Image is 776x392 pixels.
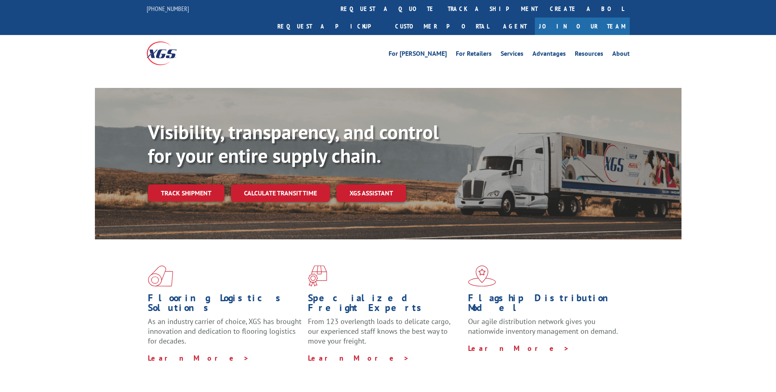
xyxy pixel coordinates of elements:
a: [PHONE_NUMBER] [147,4,189,13]
a: Customer Portal [389,18,495,35]
a: Request a pickup [271,18,389,35]
a: About [612,50,630,59]
p: From 123 overlength loads to delicate cargo, our experienced staff knows the best way to move you... [308,317,462,353]
a: Agent [495,18,535,35]
img: xgs-icon-focused-on-flooring-red [308,265,327,287]
span: Our agile distribution network gives you nationwide inventory management on demand. [468,317,618,336]
img: xgs-icon-flagship-distribution-model-red [468,265,496,287]
h1: Flooring Logistics Solutions [148,293,302,317]
img: xgs-icon-total-supply-chain-intelligence-red [148,265,173,287]
h1: Specialized Freight Experts [308,293,462,317]
h1: Flagship Distribution Model [468,293,622,317]
a: Track shipment [148,184,224,201]
a: Join Our Team [535,18,630,35]
a: Advantages [532,50,566,59]
a: Services [501,50,523,59]
a: Learn More > [308,353,409,363]
a: For [PERSON_NAME] [389,50,447,59]
a: Calculate transit time [231,184,330,202]
a: Learn More > [148,353,249,363]
b: Visibility, transparency, and control for your entire supply chain. [148,119,439,168]
span: As an industry carrier of choice, XGS has brought innovation and dedication to flooring logistics... [148,317,301,346]
a: For Retailers [456,50,492,59]
a: Learn More > [468,344,569,353]
a: XGS ASSISTANT [336,184,406,202]
a: Resources [575,50,603,59]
